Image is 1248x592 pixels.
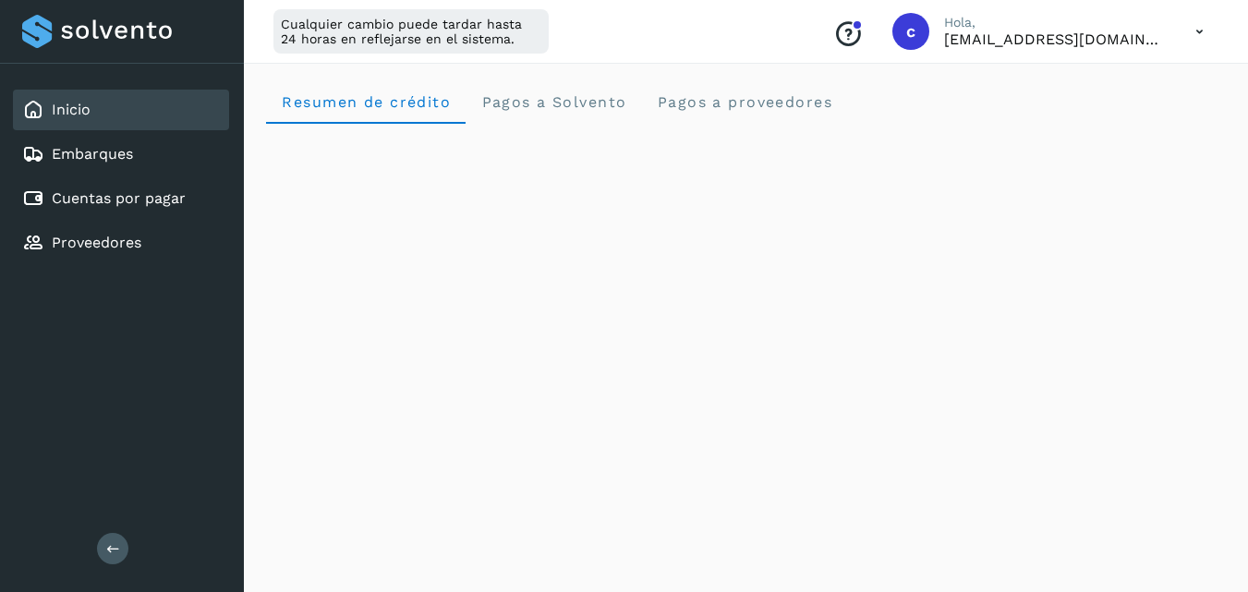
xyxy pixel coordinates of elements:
[944,15,1166,30] p: Hola,
[13,178,229,219] div: Cuentas por pagar
[52,101,91,118] a: Inicio
[52,189,186,207] a: Cuentas por pagar
[13,223,229,263] div: Proveedores
[13,90,229,130] div: Inicio
[273,9,549,54] div: Cualquier cambio puede tardar hasta 24 horas en reflejarse en el sistema.
[944,30,1166,48] p: contabilidad5@easo.com
[13,134,229,175] div: Embarques
[656,93,832,111] span: Pagos a proveedores
[52,145,133,163] a: Embarques
[480,93,626,111] span: Pagos a Solvento
[52,234,141,251] a: Proveedores
[281,93,451,111] span: Resumen de crédito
